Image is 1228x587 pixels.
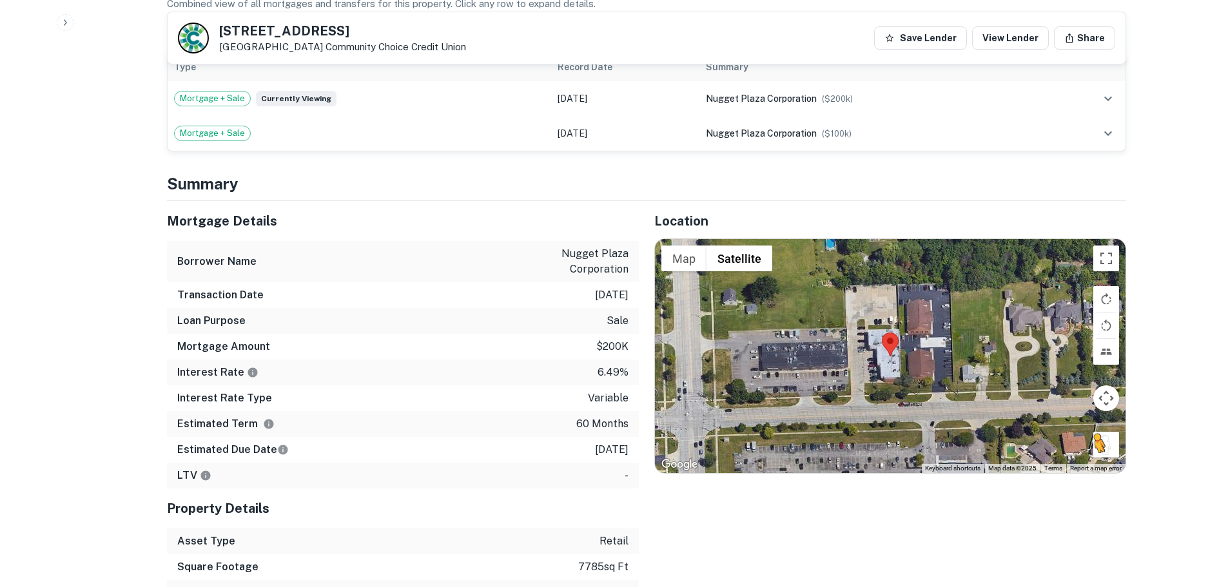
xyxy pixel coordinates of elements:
[167,499,639,518] h5: Property Details
[1093,432,1119,457] button: Drag Pegman onto the map to open Street View
[177,390,272,406] h6: Interest Rate Type
[1044,465,1062,472] a: Terms (opens in new tab)
[625,468,629,483] p: -
[200,470,211,481] svg: LTVs displayed on the website are for informational purposes only and may be reported incorrectly...
[167,172,1126,195] h4: Summary
[706,93,817,104] span: nugget plaza corporation
[1093,286,1119,312] button: Rotate map clockwise
[551,116,699,151] td: [DATE]
[576,416,629,432] p: 60 months
[988,465,1037,472] span: Map data ©2025
[177,559,258,575] h6: Square Footage
[598,365,629,380] p: 6.49%
[707,245,772,271] button: Show satellite imagery
[588,390,629,406] p: variable
[263,418,275,430] svg: Term is based on a standard schedule for this type of loan.
[595,442,629,457] p: [DATE]
[658,456,701,473] img: Google
[277,444,289,456] svg: Estimate is based on a standard schedule for this type of loan.
[512,246,629,277] p: nugget plaza corporation
[1070,465,1122,472] a: Report a map error
[1093,385,1119,411] button: Map camera controls
[177,416,275,432] h6: Estimated Term
[167,211,639,231] h5: Mortgage Details
[972,26,1049,50] a: View Lender
[607,313,629,329] p: sale
[177,339,270,354] h6: Mortgage Amount
[1097,88,1119,110] button: expand row
[219,41,466,53] p: [GEOGRAPHIC_DATA]
[168,53,551,81] th: Type
[177,365,258,380] h6: Interest Rate
[177,442,289,457] h6: Estimated Due Date
[551,53,699,81] th: Record Date
[822,129,852,139] span: ($ 100k )
[596,339,629,354] p: $200k
[661,245,707,271] button: Show street map
[658,456,701,473] a: Open this area in Google Maps (opens a new window)
[599,534,629,549] p: retail
[175,92,250,105] span: Mortgage + Sale
[578,559,629,575] p: 7785 sq ft
[822,94,853,104] span: ($ 200k )
[177,534,235,549] h6: Asset Type
[177,287,264,303] h6: Transaction Date
[247,367,258,378] svg: The interest rates displayed on the website are for informational purposes only and may be report...
[1097,122,1119,144] button: expand row
[177,468,211,483] h6: LTV
[177,254,257,269] h6: Borrower Name
[1054,26,1115,50] button: Share
[1093,339,1119,365] button: Tilt map
[706,128,817,139] span: nugget plaza corporation
[219,24,466,37] h5: [STREET_ADDRESS]
[699,53,1049,81] th: Summary
[1164,484,1228,546] iframe: Chat Widget
[654,211,1126,231] h5: Location
[551,81,699,116] td: [DATE]
[175,127,250,140] span: Mortgage + Sale
[1093,245,1119,271] button: Toggle fullscreen view
[1093,313,1119,338] button: Rotate map counterclockwise
[925,464,980,473] button: Keyboard shortcuts
[177,313,246,329] h6: Loan Purpose
[326,41,466,52] a: Community Choice Credit Union
[256,91,336,106] span: Currently viewing
[874,26,967,50] button: Save Lender
[595,287,629,303] p: [DATE]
